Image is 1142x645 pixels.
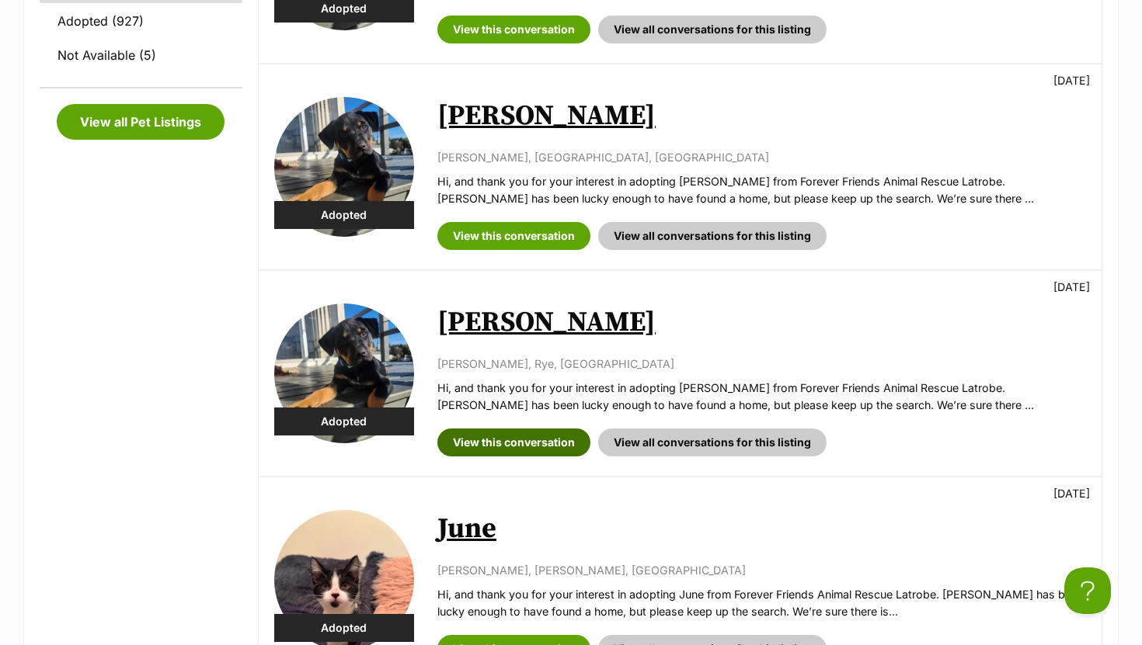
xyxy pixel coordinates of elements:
[1053,72,1090,88] p: [DATE]
[274,201,414,229] div: Adopted
[598,222,827,250] a: View all conversations for this listing
[274,614,414,642] div: Adopted
[437,99,656,134] a: [PERSON_NAME]
[437,16,590,43] a: View this conversation
[1064,567,1111,614] iframe: Help Scout Beacon - Open
[437,222,590,250] a: View this conversation
[437,173,1086,206] p: Hi, and thank you for your interest in adopting [PERSON_NAME] from Forever Friends Animal Rescue ...
[437,380,1086,413] p: Hi, and thank you for your interest in adopting [PERSON_NAME] from Forever Friends Animal Rescue ...
[437,305,656,340] a: [PERSON_NAME]
[40,5,242,37] a: Adopted (927)
[598,428,827,456] a: View all conversations for this listing
[437,149,1086,165] p: [PERSON_NAME], [GEOGRAPHIC_DATA], [GEOGRAPHIC_DATA]
[437,511,496,546] a: June
[437,355,1086,372] p: [PERSON_NAME], Rye, [GEOGRAPHIC_DATA]
[57,104,225,140] a: View all Pet Listings
[437,562,1086,578] p: [PERSON_NAME], [PERSON_NAME], [GEOGRAPHIC_DATA]
[1053,279,1090,295] p: [DATE]
[274,407,414,435] div: Adopted
[437,586,1086,619] p: Hi, and thank you for your interest in adopting June from Forever Friends Animal Rescue Latrobe. ...
[598,16,827,43] a: View all conversations for this listing
[274,97,414,237] img: Luigi
[40,39,242,71] a: Not Available (5)
[274,303,414,443] img: Luigi
[1053,485,1090,501] p: [DATE]
[437,428,590,456] a: View this conversation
